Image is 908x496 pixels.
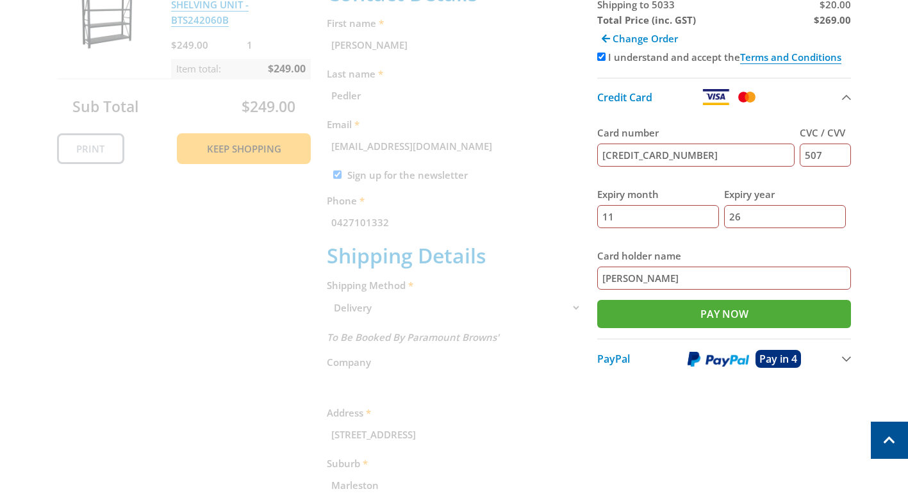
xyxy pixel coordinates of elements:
button: PayPal Pay in 4 [597,338,852,378]
img: PayPal [688,351,749,367]
label: CVC / CVV [800,125,851,140]
input: Pay Now [597,300,852,328]
img: Visa [702,89,730,105]
img: Mastercard [736,89,758,105]
label: I understand and accept the [608,51,841,64]
span: Credit Card [597,90,652,104]
input: MM [597,205,719,228]
button: Credit Card [597,78,852,115]
a: Change Order [597,28,682,49]
input: Please accept the terms and conditions. [597,53,606,61]
span: Pay in 4 [759,352,797,366]
strong: Total Price (inc. GST) [597,13,696,26]
label: Expiry year [724,186,846,202]
strong: $269.00 [814,13,851,26]
label: Card number [597,125,795,140]
a: Terms and Conditions [740,51,841,64]
span: PayPal [597,352,630,366]
input: YY [724,205,846,228]
label: Expiry month [597,186,719,202]
span: Change Order [613,32,678,45]
label: Card holder name [597,248,852,263]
